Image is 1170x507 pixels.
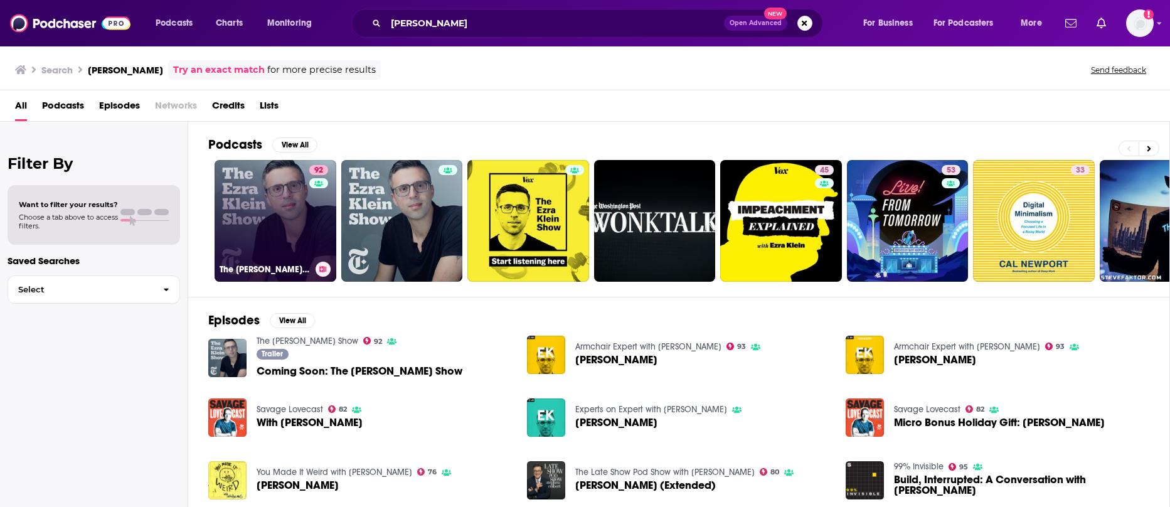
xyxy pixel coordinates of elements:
[258,13,328,33] button: open menu
[846,398,884,437] img: Micro Bonus Holiday Gift: Ezra Klein
[847,160,969,282] a: 53
[894,417,1105,428] a: Micro Bonus Holiday Gift: Ezra Klein
[1060,13,1082,34] a: Show notifications dropdown
[724,16,787,31] button: Open AdvancedNew
[339,407,347,412] span: 82
[173,63,265,77] a: Try an exact match
[257,366,462,376] a: Coming Soon: The Ezra Klein Show
[257,336,358,346] a: The Ezra Klein Show
[428,469,437,475] span: 76
[99,95,140,121] a: Episodes
[575,467,755,478] a: The Late Show Pod Show with Stephen Colbert
[575,480,716,491] span: [PERSON_NAME] (Extended)
[846,336,884,374] img: Ezra Klein
[959,464,968,470] span: 95
[216,14,243,32] span: Charts
[257,467,412,478] a: You Made It Weird with Pete Holmes
[42,95,84,121] a: Podcasts
[527,336,565,374] a: Ezra Klein
[386,13,724,33] input: Search podcasts, credits, & more...
[820,164,829,177] span: 45
[965,405,985,413] a: 82
[575,417,657,428] span: [PERSON_NAME]
[894,355,976,365] a: Ezra Klein
[973,160,1095,282] a: 33
[925,13,1012,33] button: open menu
[208,312,315,328] a: EpisodesView All
[1021,14,1042,32] span: More
[760,468,780,476] a: 80
[147,13,209,33] button: open menu
[208,312,260,328] h2: Episodes
[1071,165,1090,175] a: 33
[328,405,348,413] a: 82
[1092,13,1111,34] a: Show notifications dropdown
[863,14,913,32] span: For Business
[309,165,328,175] a: 92
[1126,9,1154,37] span: Logged in as juliahaav
[19,200,118,209] span: Want to filter your results?
[1126,9,1154,37] img: User Profile
[208,398,247,437] img: With Ezra Klein
[933,14,994,32] span: For Podcasters
[215,160,336,282] a: 92The [PERSON_NAME] Show
[894,341,1040,352] a: Armchair Expert with Dax Shepard
[314,164,323,177] span: 92
[1056,344,1065,350] span: 93
[815,165,834,175] a: 45
[267,14,312,32] span: Monitoring
[737,344,746,350] span: 93
[257,480,339,491] a: Ezra Klein
[720,160,842,282] a: 45
[15,95,27,121] a: All
[257,404,323,415] a: Savage Lovecast
[155,95,197,121] span: Networks
[10,11,130,35] img: Podchaser - Follow, Share and Rate Podcasts
[527,461,565,499] a: Ezra Klein (Extended)
[1045,343,1065,350] a: 93
[976,407,984,412] span: 82
[949,463,969,471] a: 95
[1126,9,1154,37] button: Show profile menu
[770,469,779,475] span: 80
[1076,164,1085,177] span: 33
[846,461,884,499] img: Build, Interrupted: A Conversation with Ezra Klein
[363,337,383,344] a: 92
[208,137,262,152] h2: Podcasts
[88,64,163,76] h3: [PERSON_NAME]
[894,355,976,365] span: [PERSON_NAME]
[8,154,180,173] h2: Filter By
[208,461,247,499] img: Ezra Klein
[942,165,960,175] a: 53
[41,64,73,76] h3: Search
[257,480,339,491] span: [PERSON_NAME]
[417,468,437,476] a: 76
[894,474,1149,496] span: Build, Interrupted: A Conversation with [PERSON_NAME]
[208,339,247,377] img: Coming Soon: The Ezra Klein Show
[894,404,960,415] a: Savage Lovecast
[1012,13,1058,33] button: open menu
[208,13,250,33] a: Charts
[220,264,311,275] h3: The [PERSON_NAME] Show
[260,95,279,121] a: Lists
[8,255,180,267] p: Saved Searches
[257,417,363,428] a: With Ezra Klein
[575,417,657,428] a: Ezra Klein
[8,286,153,294] span: Select
[1087,65,1150,75] button: Send feedback
[363,9,835,38] div: Search podcasts, credits, & more...
[527,398,565,437] img: Ezra Klein
[262,350,283,358] span: Trailer
[726,343,747,350] a: 93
